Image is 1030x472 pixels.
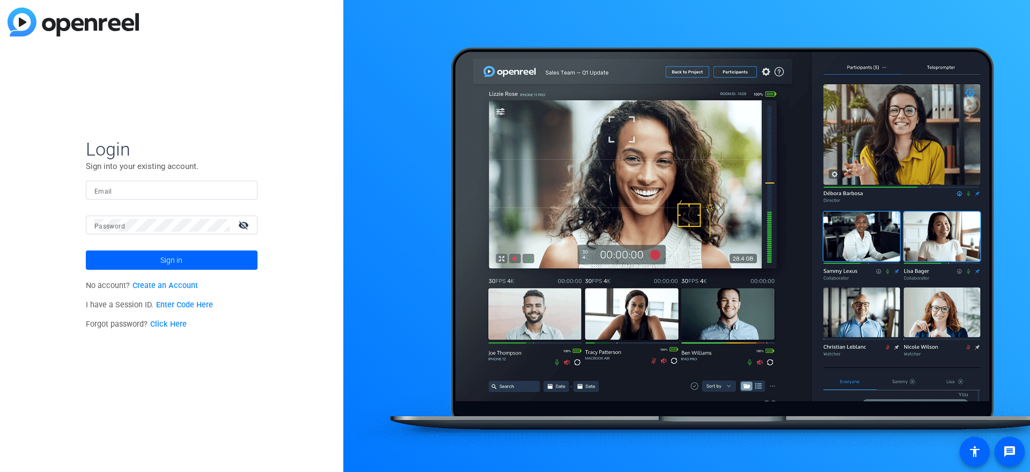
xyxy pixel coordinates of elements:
a: Create an Account [133,281,198,290]
p: Sign into your existing account. [86,160,257,172]
mat-label: Email [94,188,112,195]
button: Sign in [86,250,257,270]
input: Enter Email Address [94,184,249,197]
span: Login [86,138,257,160]
mat-icon: message [1003,445,1016,458]
mat-label: Password [94,223,125,230]
img: blue-gradient.svg [8,8,139,36]
mat-icon: accessibility [968,445,981,458]
a: Click Here [150,320,187,329]
span: No account? [86,281,198,290]
span: Sign in [160,247,182,274]
span: Forgot password? [86,320,187,329]
span: I have a Session ID. [86,300,213,309]
mat-icon: visibility_off [232,217,257,233]
a: Enter Code Here [156,300,213,309]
